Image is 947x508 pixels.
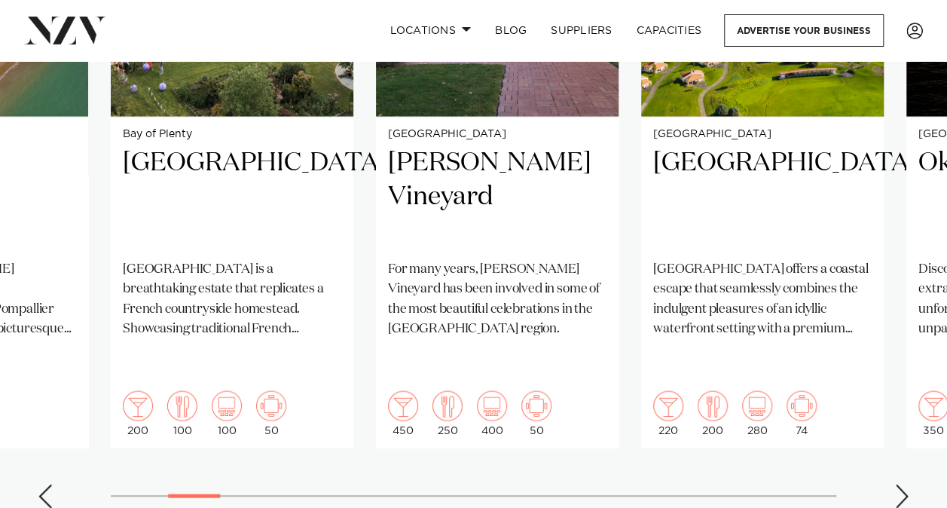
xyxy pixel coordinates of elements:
h2: [PERSON_NAME] Vineyard [388,145,606,247]
img: nzv-logo.png [24,17,106,44]
div: 250 [432,390,463,436]
a: Capacities [625,14,714,47]
img: meeting.png [521,390,551,421]
img: cocktail.png [653,390,683,421]
div: 450 [388,390,418,436]
img: dining.png [698,390,728,421]
p: [GEOGRAPHIC_DATA] offers a coastal escape that seamlessly combines the indulgent pleasures of an ... [653,259,872,338]
div: 200 [698,390,728,436]
h2: [GEOGRAPHIC_DATA] [653,145,872,247]
p: For many years, [PERSON_NAME] Vineyard has been involved in some of the most beautiful celebratio... [388,259,606,338]
div: 280 [742,390,772,436]
small: [GEOGRAPHIC_DATA] [388,129,606,140]
img: cocktail.png [123,390,153,421]
img: theatre.png [477,390,507,421]
img: dining.png [432,390,463,421]
img: cocktail.png [388,390,418,421]
div: 50 [521,390,551,436]
div: 100 [212,390,242,436]
img: meeting.png [256,390,286,421]
a: BLOG [483,14,539,47]
div: 200 [123,390,153,436]
div: 220 [653,390,683,436]
img: theatre.png [212,390,242,421]
div: 400 [477,390,507,436]
p: [GEOGRAPHIC_DATA] is a breathtaking estate that replicates a French countryside homestead. Showca... [123,259,341,338]
img: theatre.png [742,390,772,421]
h2: [GEOGRAPHIC_DATA] [123,145,341,247]
div: 50 [256,390,286,436]
div: 100 [167,390,197,436]
div: 74 [787,390,817,436]
a: SUPPLIERS [539,14,624,47]
a: Locations [377,14,483,47]
img: meeting.png [787,390,817,421]
img: dining.png [167,390,197,421]
small: [GEOGRAPHIC_DATA] [653,129,872,140]
a: Advertise your business [724,14,884,47]
small: Bay of Plenty [123,129,341,140]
